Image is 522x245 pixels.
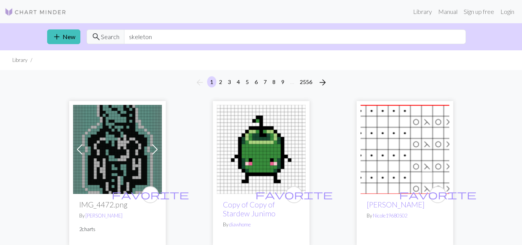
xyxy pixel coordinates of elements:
[92,31,101,42] span: search
[399,187,476,202] i: favourite
[142,186,159,203] button: favourite
[101,32,119,41] span: Search
[360,145,449,152] a: Elsa
[255,187,333,202] i: favourite
[373,212,407,219] a: Nicole19680502
[52,31,61,42] span: add
[217,105,306,194] img: Stardew Junimo
[367,212,443,219] p: By
[497,4,517,19] a: Login
[234,76,243,87] button: 4
[112,187,189,202] i: favourite
[435,4,461,19] a: Manual
[260,76,270,87] button: 7
[192,76,330,89] nav: Page navigation
[207,76,216,87] button: 1
[223,221,299,228] p: By
[360,105,449,194] img: Elsa
[73,145,162,152] a: IMG_4472.png
[223,200,275,218] a: Copy of Copy of Stardew Junimo
[286,186,303,203] button: favourite
[73,105,162,194] img: IMG_4472.png
[255,188,333,200] span: favorite
[297,76,315,87] button: 2556
[315,76,330,89] button: Next
[318,78,327,87] i: Next
[461,4,497,19] a: Sign up free
[243,76,252,87] button: 5
[12,57,27,64] li: Library
[269,76,279,87] button: 8
[367,200,425,209] a: [PERSON_NAME]
[79,226,156,233] p: 2 charts
[85,212,122,219] a: [PERSON_NAME]
[229,221,251,228] a: diawhome
[216,76,225,87] button: 2
[217,145,306,152] a: Stardew Junimo
[112,188,189,200] span: favorite
[79,200,156,209] h2: IMG_4472.png
[429,186,446,203] button: favourite
[410,4,435,19] a: Library
[252,76,261,87] button: 6
[5,7,66,17] img: Logo
[79,212,156,219] p: By
[225,76,234,87] button: 3
[318,77,327,88] span: arrow_forward
[278,76,287,87] button: 9
[399,188,476,200] span: favorite
[47,29,80,44] a: New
